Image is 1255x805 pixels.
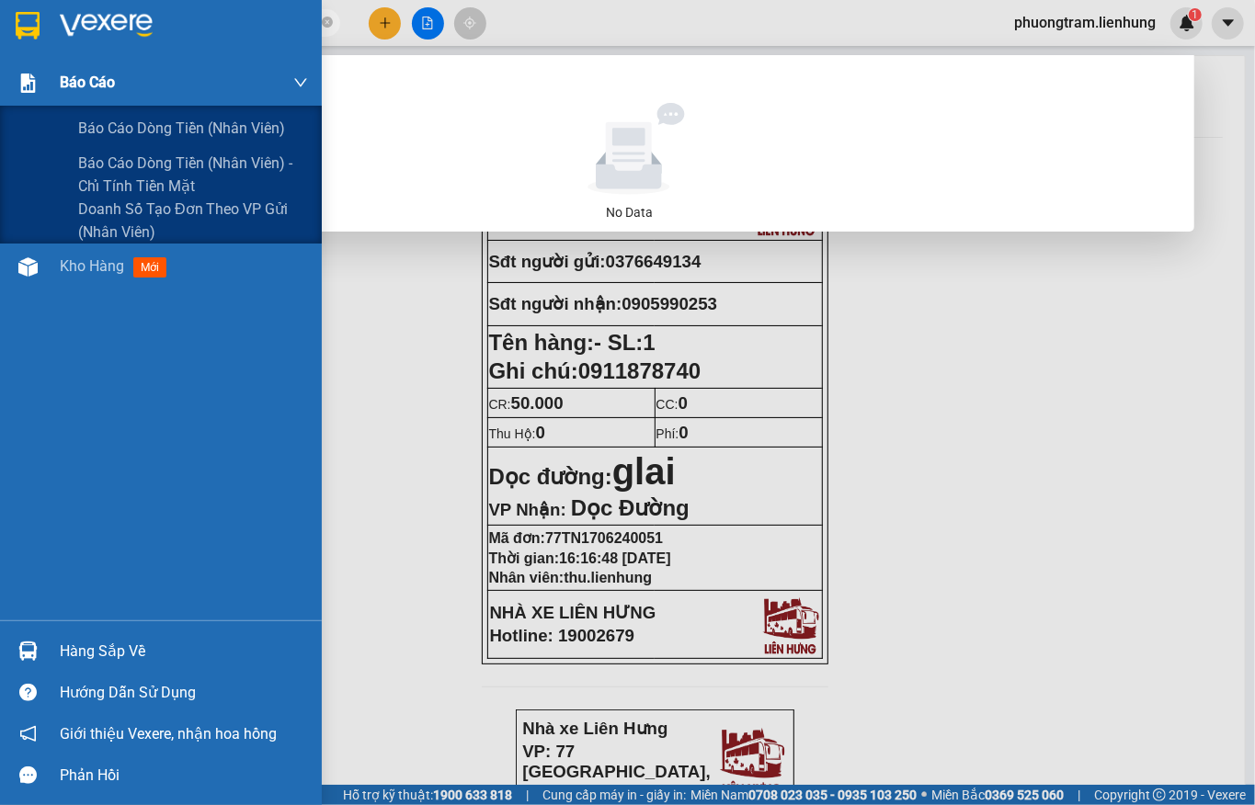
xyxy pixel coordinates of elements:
span: notification [19,725,37,743]
span: message [19,766,37,784]
img: logo-vxr [16,12,40,40]
img: warehouse-icon [18,641,38,661]
span: mới [133,257,166,278]
span: Báo cáo dòng tiền (nhân viên) - chỉ tính tiền mặt [78,152,308,198]
span: Báo cáo dòng tiền (nhân viên) [78,117,285,140]
div: No Data [81,202,1178,222]
span: Giới thiệu Vexere, nhận hoa hồng [60,722,277,745]
span: down [293,75,308,90]
span: Doanh số tạo đơn theo VP gửi (nhân viên) [78,198,308,244]
div: Hàng sắp về [60,638,308,665]
div: Phản hồi [60,762,308,789]
span: question-circle [19,684,37,701]
span: close-circle [322,15,333,32]
img: solution-icon [18,74,38,93]
span: close-circle [322,17,333,28]
span: Báo cáo [60,71,115,94]
span: Kho hàng [60,257,124,275]
img: warehouse-icon [18,257,38,277]
div: Hướng dẫn sử dụng [60,679,308,707]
